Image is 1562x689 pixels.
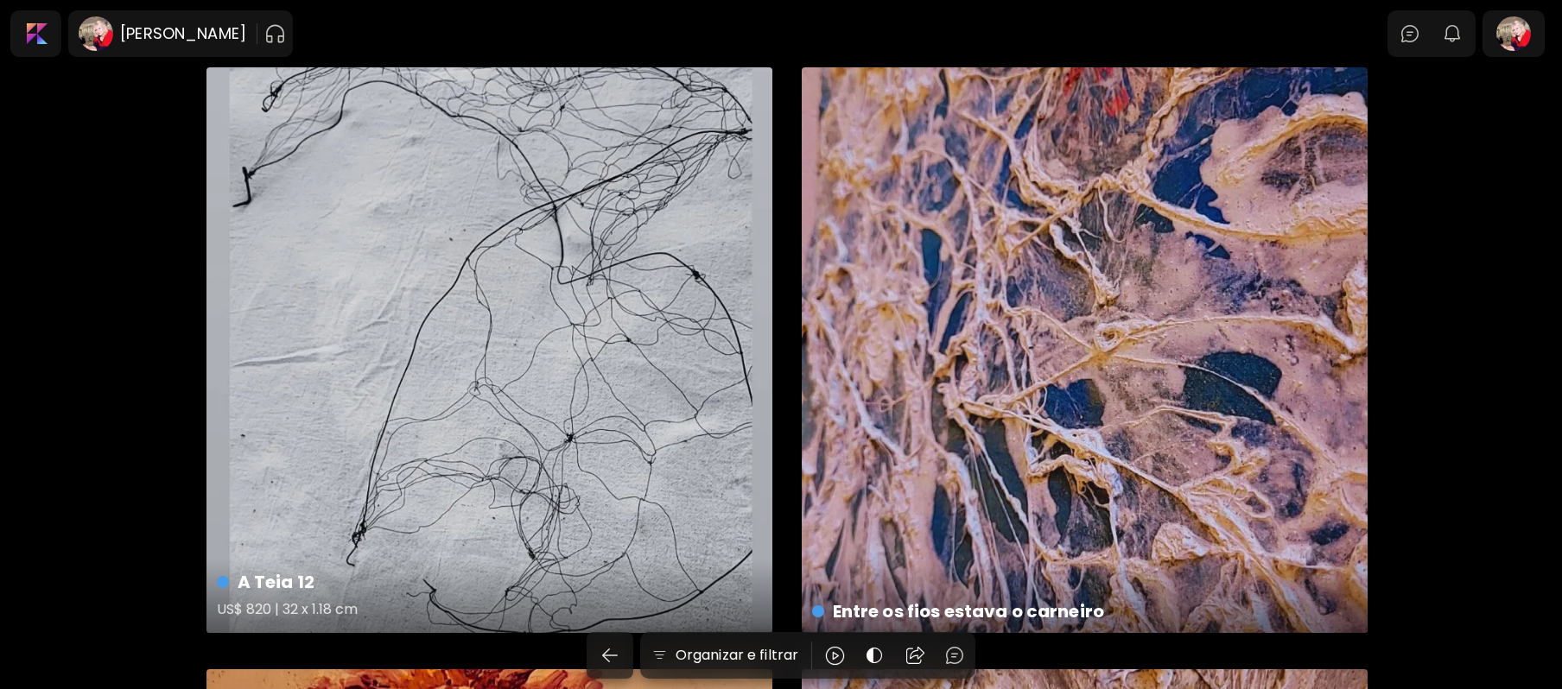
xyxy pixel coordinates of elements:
[1438,19,1467,48] button: bellIcon
[206,67,772,633] a: A Teia 12US$ 820 | 32 x 1.18 cmhttps://cdn.kaleido.art/CDN/Artwork/175740/Primary/medium.webp?upd...
[217,595,759,629] h5: US$ 820 | 32 x 1.18 cm
[217,569,759,595] h4: A Teia 12
[802,67,1368,633] a: Entre os fios estava o carneirohttps://cdn.kaleido.art/CDN/Artwork/175727/Primary/medium.webp?upd...
[1400,23,1420,44] img: chatIcon
[676,645,798,666] h6: Organizar e filtrar
[944,645,965,666] img: chatIcon
[1442,23,1463,44] img: bellIcon
[587,632,633,679] button: back
[587,632,640,679] a: back
[600,645,620,666] img: back
[120,23,246,44] h6: [PERSON_NAME]
[264,20,286,47] button: pauseOutline IconGradient Icon
[812,598,1354,624] h4: Entre os fios estava o carneiro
